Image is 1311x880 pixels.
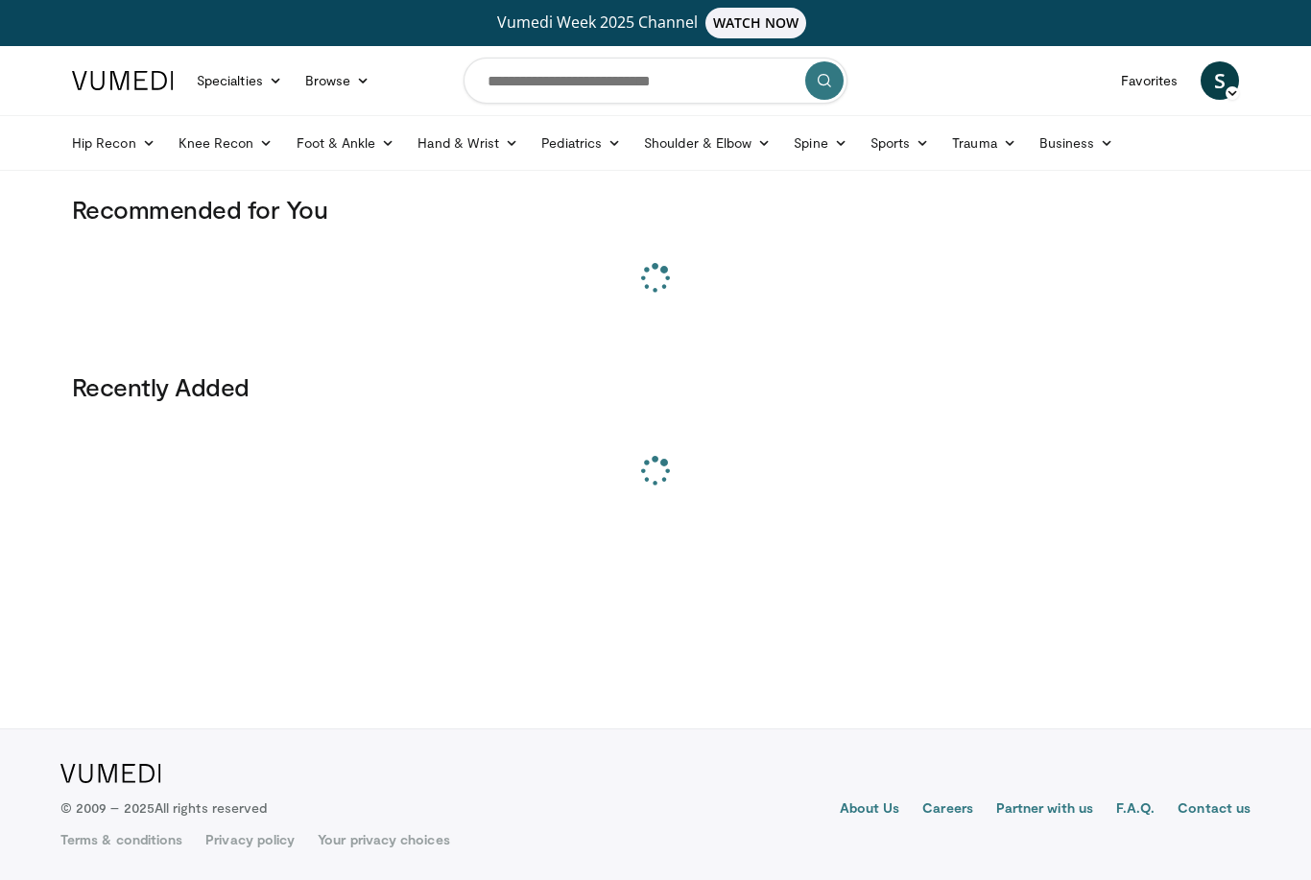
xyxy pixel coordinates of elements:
a: Specialties [185,61,294,100]
a: S [1201,61,1239,100]
a: Knee Recon [167,124,285,162]
a: Favorites [1109,61,1189,100]
p: © 2009 – 2025 [60,798,267,818]
a: Foot & Ankle [285,124,407,162]
a: Contact us [1178,798,1251,821]
a: Shoulder & Elbow [632,124,782,162]
span: All rights reserved [155,799,267,816]
span: WATCH NOW [705,8,807,38]
a: Your privacy choices [318,830,449,849]
a: Business [1028,124,1126,162]
a: F.A.Q. [1116,798,1155,821]
img: VuMedi Logo [60,764,161,783]
a: Trauma [941,124,1028,162]
a: Privacy policy [205,830,295,849]
a: About Us [840,798,900,821]
a: Careers [922,798,973,821]
a: Hip Recon [60,124,167,162]
a: Vumedi Week 2025 ChannelWATCH NOW [75,8,1236,38]
a: Browse [294,61,382,100]
a: Sports [859,124,942,162]
a: Terms & conditions [60,830,182,849]
input: Search topics, interventions [464,58,847,104]
a: Spine [782,124,858,162]
h3: Recently Added [72,371,1239,402]
img: VuMedi Logo [72,71,174,90]
a: Partner with us [996,798,1093,821]
a: Pediatrics [530,124,632,162]
a: Hand & Wrist [406,124,530,162]
h3: Recommended for You [72,194,1239,225]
